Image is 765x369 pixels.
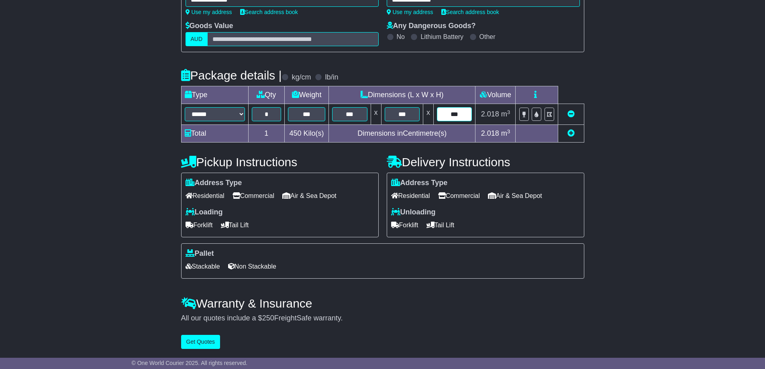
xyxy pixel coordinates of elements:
td: Qty [248,86,285,104]
a: Add new item [567,129,575,137]
span: Tail Lift [426,219,455,231]
span: Stackable [186,260,220,273]
span: Air & Sea Depot [488,190,542,202]
span: Commercial [438,190,480,202]
span: 2.018 [481,129,499,137]
a: Search address book [240,9,298,15]
label: Goods Value [186,22,233,31]
span: Tail Lift [221,219,249,231]
button: Get Quotes [181,335,220,349]
label: Lithium Battery [420,33,463,41]
span: 450 [290,129,302,137]
h4: Package details | [181,69,282,82]
td: Type [181,86,248,104]
span: Commercial [233,190,274,202]
label: Loading [186,208,223,217]
td: x [423,104,433,125]
td: Weight [285,86,329,104]
span: Non Stackable [228,260,276,273]
h4: Delivery Instructions [387,155,584,169]
span: Air & Sea Depot [282,190,337,202]
span: Residential [186,190,224,202]
span: Forklift [391,219,418,231]
span: m [501,110,510,118]
label: lb/in [325,73,338,82]
span: 250 [262,314,274,322]
span: Forklift [186,219,213,231]
sup: 3 [507,109,510,115]
h4: Pickup Instructions [181,155,379,169]
a: Use my address [186,9,232,15]
td: Total [181,125,248,143]
label: Address Type [391,179,448,188]
td: Kilo(s) [285,125,329,143]
label: AUD [186,32,208,46]
h4: Warranty & Insurance [181,297,584,310]
a: Remove this item [567,110,575,118]
td: Volume [475,86,516,104]
div: All our quotes include a $ FreightSafe warranty. [181,314,584,323]
span: © One World Courier 2025. All rights reserved. [132,360,248,366]
td: Dimensions in Centimetre(s) [329,125,475,143]
label: Pallet [186,249,214,258]
a: Search address book [441,9,499,15]
span: Residential [391,190,430,202]
label: Any Dangerous Goods? [387,22,476,31]
td: x [371,104,381,125]
label: kg/cm [292,73,311,82]
sup: 3 [507,128,510,135]
span: 2.018 [481,110,499,118]
label: No [397,33,405,41]
label: Other [479,33,496,41]
td: 1 [248,125,285,143]
td: Dimensions (L x W x H) [329,86,475,104]
label: Unloading [391,208,436,217]
label: Address Type [186,179,242,188]
a: Use my address [387,9,433,15]
span: m [501,129,510,137]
